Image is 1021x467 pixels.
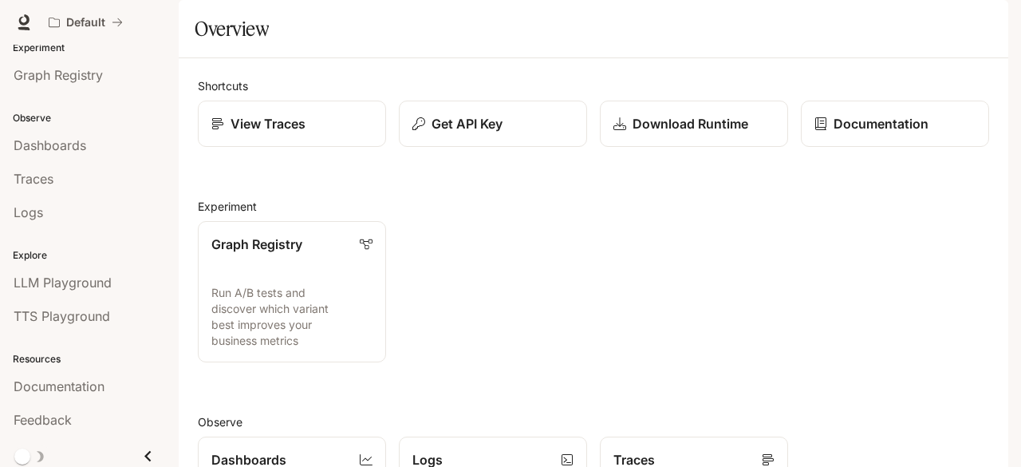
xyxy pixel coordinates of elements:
h2: Observe [198,414,989,430]
p: View Traces [231,114,306,133]
h1: Overview [195,13,269,45]
p: Get API Key [432,114,503,133]
p: Graph Registry [211,235,302,254]
h2: Shortcuts [198,77,989,94]
a: Documentation [801,101,989,147]
a: View Traces [198,101,386,147]
a: Graph RegistryRun A/B tests and discover which variant best improves your business metrics [198,221,386,362]
p: Default [66,16,105,30]
a: Download Runtime [600,101,788,147]
button: All workspaces [41,6,130,38]
p: Run A/B tests and discover which variant best improves your business metrics [211,285,373,349]
h2: Experiment [198,198,989,215]
p: Download Runtime [633,114,748,133]
button: Get API Key [399,101,587,147]
p: Documentation [834,114,928,133]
